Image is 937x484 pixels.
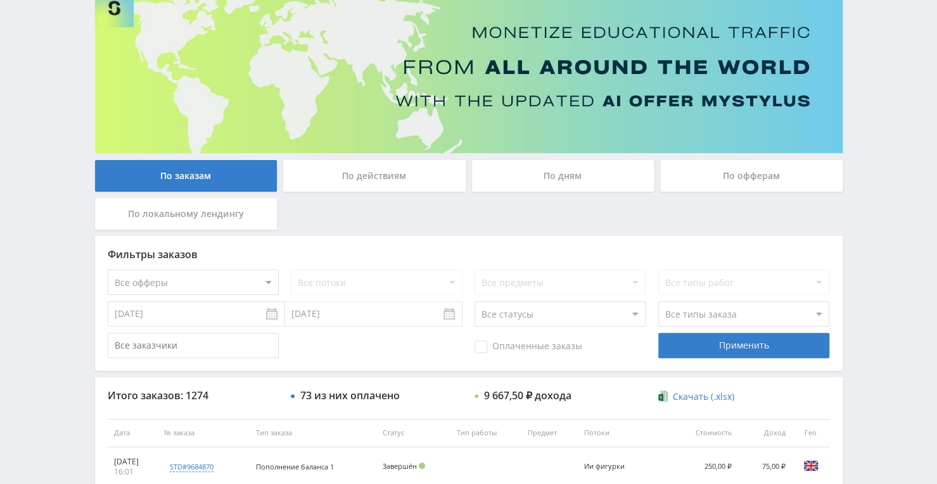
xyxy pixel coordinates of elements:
th: № заказа [158,419,249,447]
div: Итого заказов: 1274 [108,390,279,401]
th: Потоки [578,419,672,447]
span: Завершён [383,461,417,471]
span: Оплаченные заказы [475,340,582,353]
img: xlsx [658,390,669,402]
a: Скачать (.xlsx) [658,390,734,403]
div: Фильтры заказов [108,249,830,260]
th: Тип работы [450,419,521,447]
th: Тип заказа [250,419,376,447]
div: 73 из них оплачено [300,390,400,401]
img: gbr.png [803,458,819,473]
div: По заказам [95,160,277,192]
div: 9 667,50 ₽ дохода [484,390,571,401]
div: По локальному лендингу [95,198,277,230]
div: По дням [472,160,654,192]
th: Предмет [521,419,578,447]
div: По действиям [283,160,466,192]
th: Гео [792,419,830,447]
th: Дата [108,419,158,447]
div: std#9684870 [170,462,214,472]
div: По офферам [660,160,843,192]
th: Статус [376,419,450,447]
span: Пополнение баланса 1 [256,462,334,471]
span: Подтвержден [419,462,425,469]
div: [DATE] [114,457,152,467]
th: Стоимость [672,419,738,447]
div: Применить [658,333,829,358]
div: 16:01 [114,467,152,477]
span: Скачать (.xlsx) [673,392,734,402]
div: Ии фигурки [584,462,641,471]
input: Все заказчики [108,333,279,358]
th: Доход [737,419,791,447]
